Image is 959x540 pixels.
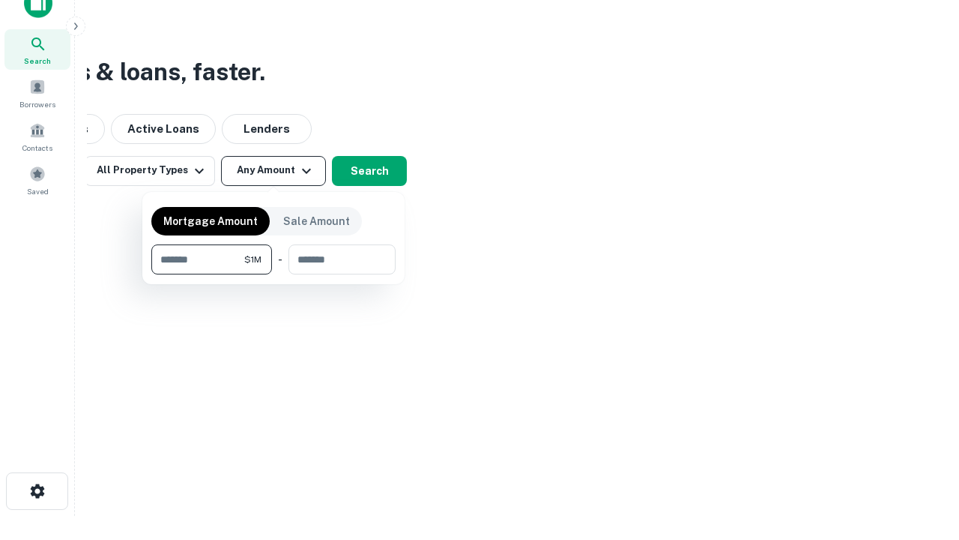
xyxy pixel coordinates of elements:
[283,213,350,229] p: Sale Amount
[884,420,959,492] iframe: Chat Widget
[163,213,258,229] p: Mortgage Amount
[278,244,282,274] div: -
[244,253,261,266] span: $1M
